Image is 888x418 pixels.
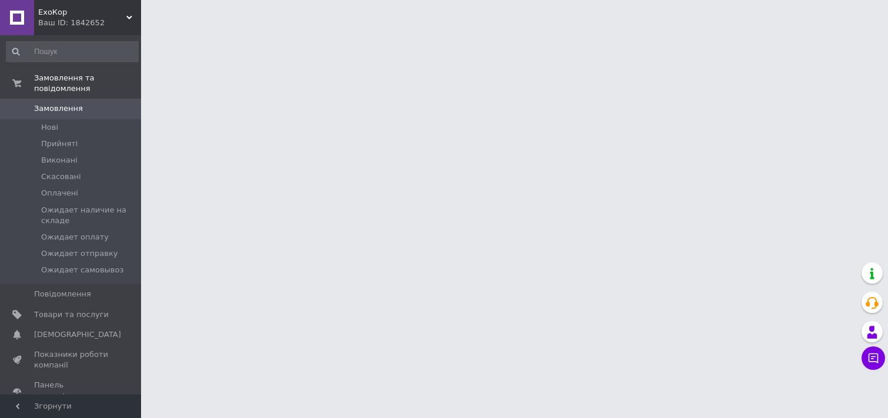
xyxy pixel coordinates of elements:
[41,205,138,226] span: Ожидает наличие на складе
[38,7,126,18] span: ЕхоКор
[34,103,83,114] span: Замовлення
[41,171,81,182] span: Скасовані
[34,289,91,299] span: Повідомлення
[862,346,885,370] button: Чат з покупцем
[38,18,141,28] div: Ваш ID: 1842652
[6,41,139,62] input: Пошук
[34,380,109,401] span: Панель управління
[34,309,109,320] span: Товари та послуги
[41,265,123,275] span: Ожидает самовывоз
[41,232,109,242] span: Ожидает оплату
[34,349,109,370] span: Показники роботи компанії
[41,139,78,149] span: Прийняті
[41,122,58,133] span: Нові
[41,248,118,259] span: Ожидает отправку
[34,329,121,340] span: [DEMOGRAPHIC_DATA]
[34,73,141,94] span: Замовлення та повідомлення
[41,188,78,198] span: Оплачені
[41,155,78,166] span: Виконані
